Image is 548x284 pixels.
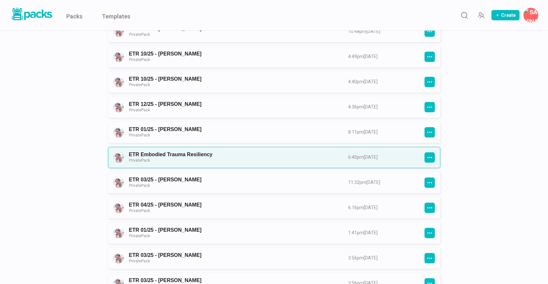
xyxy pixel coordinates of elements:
a: Packs logo [10,6,53,24]
img: Packs logo [10,6,53,22]
button: Search [458,9,471,22]
button: Create Pack [491,10,520,20]
button: Manage Team Invites [475,9,488,22]
button: Savina Tilmann [523,8,538,23]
